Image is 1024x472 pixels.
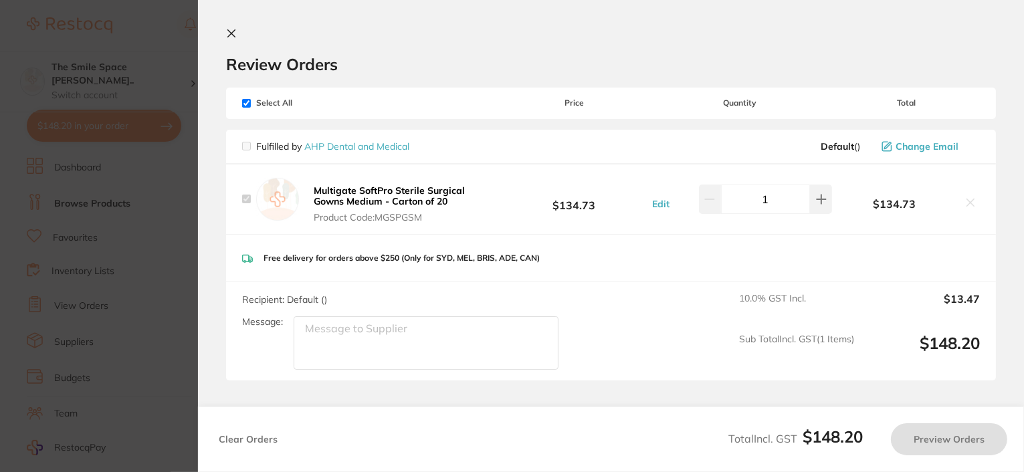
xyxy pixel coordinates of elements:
[215,423,282,455] button: Clear Orders
[648,98,833,108] span: Quantity
[314,185,465,207] b: Multigate SoftPro Sterile Surgical Gowns Medium - Carton of 20
[878,140,980,152] button: Change Email
[310,185,500,223] button: Multigate SoftPro Sterile Surgical Gowns Medium - Carton of 20 Product Code:MGSPGSM
[500,187,648,211] b: $134.73
[500,98,648,108] span: Price
[314,212,496,223] span: Product Code: MGSPGSM
[304,140,409,152] a: AHP Dental and Medical
[832,198,956,210] b: $134.73
[264,253,540,263] p: Free delivery for orders above $250 (Only for SYD, MEL, BRIS, ADE, CAN)
[865,293,980,322] output: $13.47
[242,293,327,306] span: Recipient: Default ( )
[803,427,863,447] b: $148.20
[242,316,283,328] label: Message:
[242,98,376,108] span: Select All
[256,178,299,221] img: empty.jpg
[226,54,996,74] h2: Review Orders
[865,334,980,370] output: $148.20
[256,141,409,152] p: Fulfilled by
[739,293,854,322] span: 10.0 % GST Incl.
[728,432,863,445] span: Total Incl. GST
[891,423,1007,455] button: Preview Orders
[648,198,674,210] button: Edit
[832,98,980,108] span: Total
[821,141,860,152] span: ( )
[821,140,854,152] b: Default
[739,334,854,370] span: Sub Total Incl. GST ( 1 Items)
[896,141,958,152] span: Change Email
